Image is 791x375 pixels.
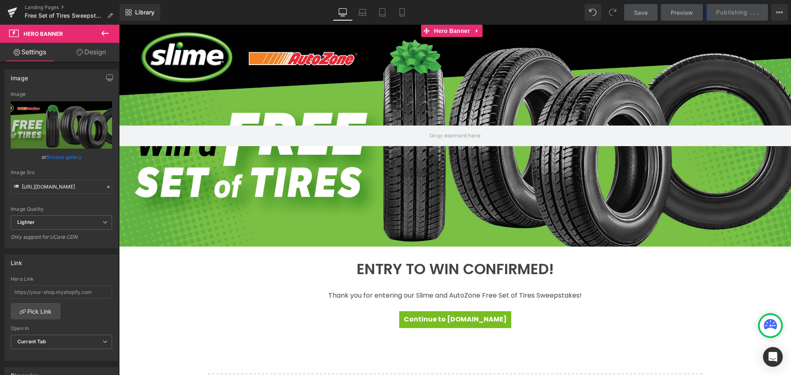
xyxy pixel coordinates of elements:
b: Lighter [17,219,35,225]
div: Open Intercom Messenger [763,347,783,367]
button: More [771,4,788,21]
a: Tablet [372,4,392,21]
h1: ENTRY TO WIN CONFIRMED! [95,234,577,255]
a: Mobile [392,4,412,21]
div: Link [11,255,22,266]
span: Continue to [DOMAIN_NAME] [285,290,388,300]
a: Browse gallery [47,150,82,164]
b: Current Tab [17,338,47,345]
span: Library [135,9,154,16]
a: Laptop [353,4,372,21]
span: Preview [671,8,693,17]
span: Save [634,8,648,17]
div: Image [11,91,112,97]
button: Redo [604,4,621,21]
a: Design [61,43,121,61]
a: Pick Link [11,303,61,319]
a: Continue to [DOMAIN_NAME] [280,286,392,303]
a: Preview [661,4,703,21]
span: Free Set of Tires Sweepstakes Thank You Page [25,12,104,19]
button: Undo [585,4,601,21]
input: https://your-shop.myshopify.com [11,285,112,299]
div: Image Src [11,170,112,175]
a: New Library [119,4,160,21]
a: Landing Pages [25,4,119,11]
a: Desktop [333,4,353,21]
div: Image Quality [11,206,112,212]
div: Open In [11,326,112,331]
div: Thank you for entering our Slime and AutoZone Free Set of Tires Sweepstakes! [95,266,577,276]
div: Image [11,70,28,82]
input: Link [11,179,112,194]
div: Only support for UCare CDN [11,234,112,246]
div: Hero Link [11,276,112,282]
div: or [11,153,112,161]
span: Hero Banner [23,30,63,37]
